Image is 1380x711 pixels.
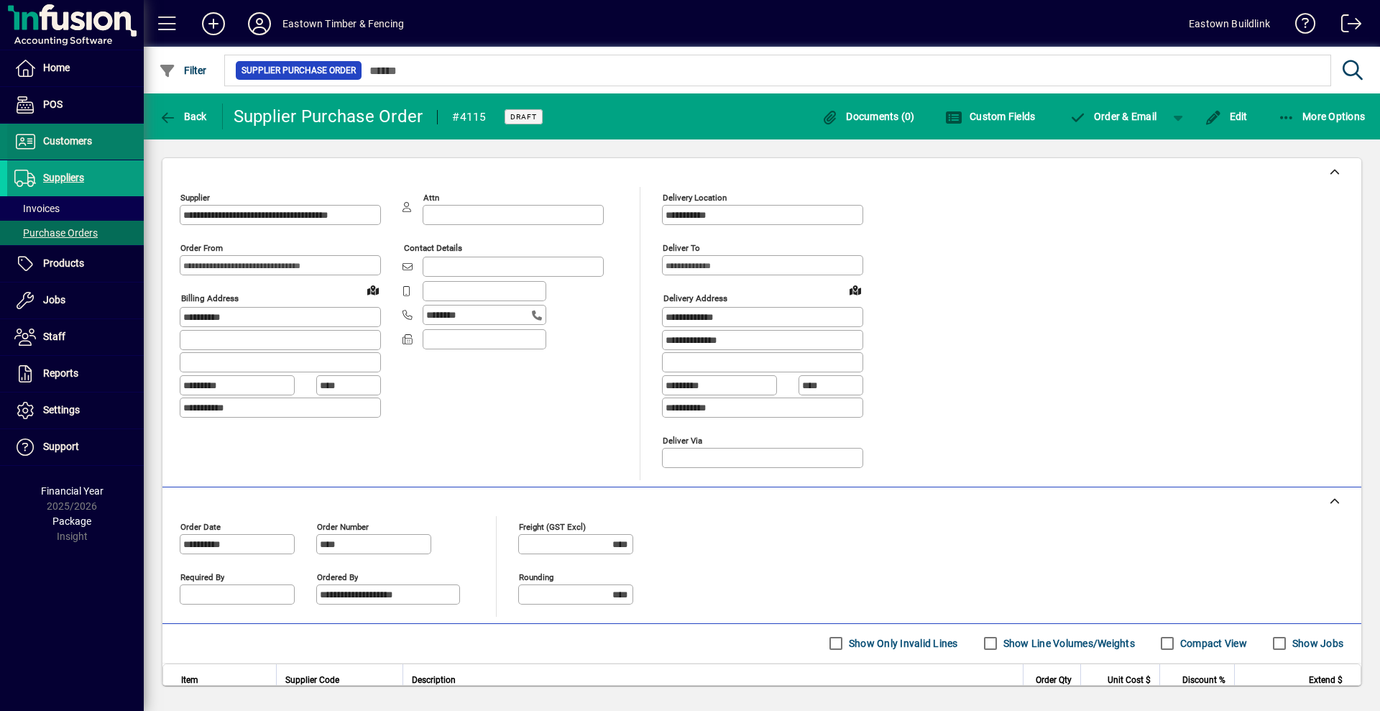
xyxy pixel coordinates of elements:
mat-label: Deliver To [663,243,700,253]
a: Knowledge Base [1284,3,1316,50]
span: More Options [1278,111,1366,122]
label: Show Jobs [1289,636,1343,651]
span: Extend $ [1309,672,1343,688]
mat-label: Rounding [519,572,553,582]
button: Profile [236,11,282,37]
span: Reports [43,367,78,379]
span: Home [43,62,70,73]
span: Jobs [43,294,65,306]
button: Custom Fields [942,104,1039,129]
span: Financial Year [41,485,103,497]
mat-label: Supplier [180,193,210,203]
span: Purchase Orders [14,227,98,239]
span: Order Qty [1036,672,1072,688]
span: Settings [43,404,80,416]
mat-label: Freight (GST excl) [519,521,586,531]
a: View on map [844,278,867,301]
a: Logout [1330,3,1362,50]
a: Jobs [7,283,144,318]
mat-label: Order date [180,521,221,531]
mat-label: Delivery Location [663,193,727,203]
mat-label: Deliver via [663,435,702,445]
a: POS [7,87,144,123]
label: Show Line Volumes/Weights [1000,636,1135,651]
span: Supplier Code [285,672,339,688]
div: Supplier Purchase Order [234,105,423,128]
span: Order & Email [1069,111,1156,122]
button: More Options [1274,104,1369,129]
a: Support [7,429,144,465]
button: Order & Email [1062,104,1164,129]
span: Staff [43,331,65,342]
a: Customers [7,124,144,160]
a: Purchase Orders [7,221,144,245]
span: Back [159,111,207,122]
label: Show Only Invalid Lines [846,636,958,651]
mat-label: Attn [423,193,439,203]
span: Filter [159,65,207,76]
mat-label: Ordered by [317,572,358,582]
span: Customers [43,135,92,147]
span: Support [43,441,79,452]
a: Products [7,246,144,282]
span: Products [43,257,84,269]
span: POS [43,98,63,110]
label: Compact View [1177,636,1247,651]
span: Suppliers [43,172,84,183]
span: Invoices [14,203,60,214]
span: Discount % [1182,672,1225,688]
span: Package [52,515,91,527]
button: Add [190,11,236,37]
button: Documents (0) [818,104,919,129]
div: Eastown Timber & Fencing [282,12,404,35]
mat-label: Order number [317,521,369,531]
a: Settings [7,393,144,428]
span: Edit [1205,111,1248,122]
a: Staff [7,319,144,355]
a: View on map [362,278,385,301]
span: Item [181,672,198,688]
a: Reports [7,356,144,392]
button: Edit [1201,104,1251,129]
app-page-header-button: Back [144,104,223,129]
a: Home [7,50,144,86]
button: Back [155,104,211,129]
span: Description [412,672,456,688]
div: Eastown Buildlink [1189,12,1270,35]
span: Draft [510,112,537,121]
mat-label: Order from [180,243,223,253]
span: Unit Cost $ [1108,672,1151,688]
span: Custom Fields [945,111,1036,122]
div: #4115 [452,106,486,129]
span: Supplier Purchase Order [241,63,356,78]
button: Filter [155,58,211,83]
span: Documents (0) [822,111,915,122]
mat-label: Required by [180,572,224,582]
a: Invoices [7,196,144,221]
